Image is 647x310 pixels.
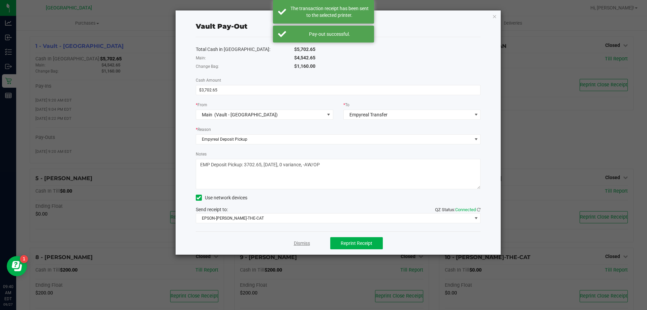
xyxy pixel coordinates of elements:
span: Send receipt to: [196,207,228,212]
div: The transaction receipt has been sent to the selected printer. [290,5,369,19]
a: Dismiss [294,240,310,247]
button: Reprint Receipt [330,237,383,249]
label: Notes [196,151,207,157]
span: $5,702.65 [294,47,315,52]
span: Main [202,112,212,117]
span: (Vault - [GEOGRAPHIC_DATA]) [214,112,278,117]
label: Reason [196,126,211,133]
span: Cash Amount [196,78,221,83]
iframe: Resource center [7,256,27,276]
span: Total Cash in [GEOGRAPHIC_DATA]: [196,47,270,52]
span: Reprint Receipt [341,241,372,246]
label: Use network devices [196,194,247,201]
span: $4,542.65 [294,55,315,60]
div: Vault Pay-Out [196,21,247,31]
span: Change Bag: [196,64,219,69]
span: EPSON-[PERSON_NAME]-THE-CAT [196,214,472,223]
div: Pay-out successful. [290,31,369,37]
span: Connected [455,207,476,212]
iframe: Resource center unread badge [20,255,28,263]
span: Empyreal Deposit Pickup [196,135,472,144]
label: To [343,102,349,108]
span: Main: [196,56,206,60]
span: Empyreal Transfer [349,112,388,117]
span: $1,160.00 [294,63,315,69]
label: From [196,102,207,108]
span: QZ Status: [435,207,481,212]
